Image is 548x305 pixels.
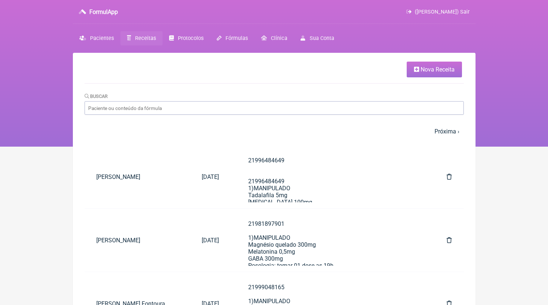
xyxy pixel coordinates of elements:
span: Pacientes [90,35,114,41]
span: Fórmulas [225,35,248,41]
a: Protocolos [163,31,210,45]
input: Paciente ou conteúdo da fórmula [85,101,464,115]
span: Nova Receita [421,66,455,73]
a: Próxima › [435,128,459,135]
a: [PERSON_NAME] [85,231,190,250]
a: Receitas [120,31,163,45]
span: Sua Conta [310,35,334,41]
a: Sua Conta [294,31,340,45]
a: [DATE] [190,231,231,250]
a: 21996484649219964846491)MANIPULADOTadalafila 5mg[MEDICAL_DATA] 100mgPosologia: tomar 01 dose manh... [236,151,429,202]
a: Fórmulas [210,31,254,45]
a: [DATE] [190,168,231,186]
nav: pager [85,124,464,139]
span: Protocolos [178,35,204,41]
a: ([PERSON_NAME]) Sair [406,9,469,15]
a: Pacientes [73,31,120,45]
a: Nova Receita [407,62,462,77]
label: Buscar [85,93,108,99]
h3: FormulApp [89,8,118,15]
a: Clínica [254,31,294,45]
span: ([PERSON_NAME]) Sair [415,9,470,15]
span: Receitas [135,35,156,41]
span: Clínica [271,35,287,41]
a: 219818979011)MANIPULADOMagnésio quelado 300mgMelatonina 0,5mgGABA 300mgPosologia: tomar 01 dose a... [236,214,429,266]
a: [PERSON_NAME] [85,168,190,186]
